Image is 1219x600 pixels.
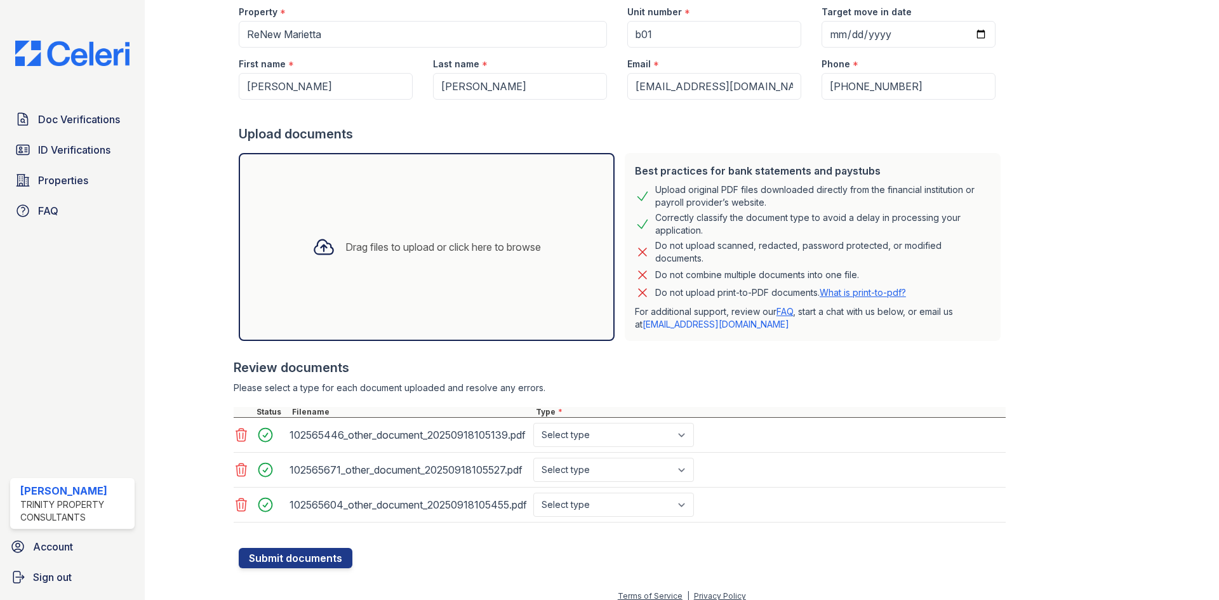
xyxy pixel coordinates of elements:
button: Submit documents [239,548,352,568]
div: 102565446_other_document_20250918105139.pdf [290,425,528,445]
label: First name [239,58,286,70]
div: Review documents [234,359,1006,377]
div: Do not combine multiple documents into one file. [655,267,859,283]
label: Unit number [627,6,682,18]
span: Sign out [33,570,72,585]
span: Account [33,539,73,554]
a: FAQ [776,306,793,317]
div: Upload documents [239,125,1006,143]
div: Type [533,407,1006,417]
label: Phone [822,58,850,70]
a: What is print-to-pdf? [820,287,906,298]
div: Filename [290,407,533,417]
a: Doc Verifications [10,107,135,132]
a: ID Verifications [10,137,135,163]
div: Please select a type for each document uploaded and resolve any errors. [234,382,1006,394]
div: Correctly classify the document type to avoid a delay in processing your application. [655,211,990,237]
span: ID Verifications [38,142,110,157]
a: Properties [10,168,135,193]
div: 102565671_other_document_20250918105527.pdf [290,460,528,480]
div: Status [254,407,290,417]
label: Target move in date [822,6,912,18]
label: Property [239,6,277,18]
span: FAQ [38,203,58,218]
span: Doc Verifications [38,112,120,127]
a: Sign out [5,564,140,590]
div: Trinity Property Consultants [20,498,130,524]
a: [EMAIL_ADDRESS][DOMAIN_NAME] [643,319,789,330]
div: 102565604_other_document_20250918105455.pdf [290,495,528,515]
div: Do not upload scanned, redacted, password protected, or modified documents. [655,239,990,265]
a: Account [5,534,140,559]
label: Last name [433,58,479,70]
p: Do not upload print-to-PDF documents. [655,286,906,299]
img: CE_Logo_Blue-a8612792a0a2168367f1c8372b55b34899dd931a85d93a1a3d3e32e68fde9ad4.png [5,41,140,66]
div: Upload original PDF files downloaded directly from the financial institution or payroll provider’... [655,183,990,209]
span: Properties [38,173,88,188]
p: For additional support, review our , start a chat with us below, or email us at [635,305,990,331]
div: Best practices for bank statements and paystubs [635,163,990,178]
div: Drag files to upload or click here to browse [345,239,541,255]
a: FAQ [10,198,135,223]
label: Email [627,58,651,70]
div: [PERSON_NAME] [20,483,130,498]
